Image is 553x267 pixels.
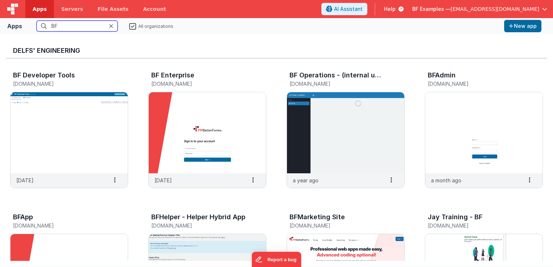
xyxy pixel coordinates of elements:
span: Apps [33,5,47,13]
span: BF Examples — [412,5,451,13]
span: Servers [61,5,83,13]
h5: [DOMAIN_NAME] [151,81,248,86]
button: BF Examples — [EMAIL_ADDRESS][DOMAIN_NAME] [412,5,547,13]
h5: [DOMAIN_NAME] [428,223,525,228]
h3: BFMarketing Site [290,213,345,221]
iframe: Marker.io feedback button [252,252,301,267]
h3: BFAdmin [428,72,456,79]
input: Search apps [37,21,118,31]
h3: BFApp [13,213,33,221]
h5: [DOMAIN_NAME] [290,223,387,228]
h3: BFHelper - Helper Hybrid App [151,213,245,221]
p: a year ago [293,177,318,184]
label: All organizations [129,22,173,29]
h5: [DOMAIN_NAME] [290,81,387,86]
h5: [DOMAIN_NAME] [13,223,110,228]
span: Help [384,5,396,13]
p: a month ago [431,177,461,184]
p: [DATE] [16,177,34,184]
h3: BF Operations - (internal use) [290,72,384,79]
h3: BF Developer Tools [13,72,75,79]
h5: [DOMAIN_NAME] [428,81,525,86]
div: Apps [7,22,22,30]
p: [DATE] [155,177,172,184]
h3: BF Enterprise [151,72,194,79]
h5: [DOMAIN_NAME] [151,223,248,228]
h3: Delfs' Engineering [13,47,540,54]
span: [EMAIL_ADDRESS][DOMAIN_NAME] [451,5,539,13]
span: AI Assistant [334,5,363,13]
button: AI Assistant [321,3,367,15]
span: File Assets [98,5,129,13]
h3: Jay Training - BF [428,213,482,221]
button: New app [504,20,541,32]
h5: [DOMAIN_NAME] [13,81,110,86]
